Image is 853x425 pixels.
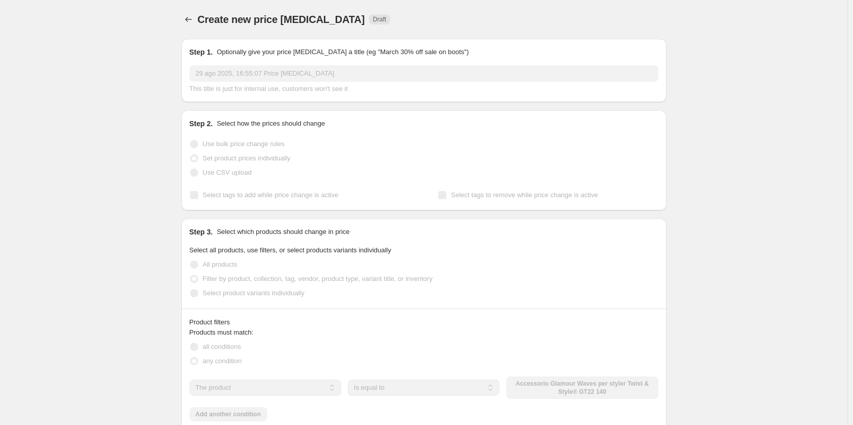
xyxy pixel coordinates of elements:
h2: Step 2. [189,119,213,129]
span: Products must match: [189,328,254,336]
span: Use bulk price change rules [203,140,285,148]
span: all conditions [203,343,241,350]
p: Optionally give your price [MEDICAL_DATA] a title (eg "March 30% off sale on boots") [217,47,468,57]
span: Use CSV upload [203,169,252,176]
span: Select all products, use filters, or select products variants individually [189,246,391,254]
div: Product filters [189,317,658,327]
span: Select product variants individually [203,289,304,297]
span: All products [203,261,238,268]
p: Select which products should change in price [217,227,349,237]
span: any condition [203,357,242,365]
span: Select tags to add while price change is active [203,191,339,199]
span: Create new price [MEDICAL_DATA] [198,14,365,25]
span: Set product prices individually [203,154,291,162]
span: Filter by product, collection, tag, vendor, product type, variant title, or inventory [203,275,433,282]
h2: Step 3. [189,227,213,237]
p: Select how the prices should change [217,119,325,129]
h2: Step 1. [189,47,213,57]
button: Price change jobs [181,12,196,27]
span: Draft [373,15,386,23]
input: 30% off holiday sale [189,65,658,82]
span: Select tags to remove while price change is active [451,191,598,199]
span: This title is just for internal use, customers won't see it [189,85,348,92]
